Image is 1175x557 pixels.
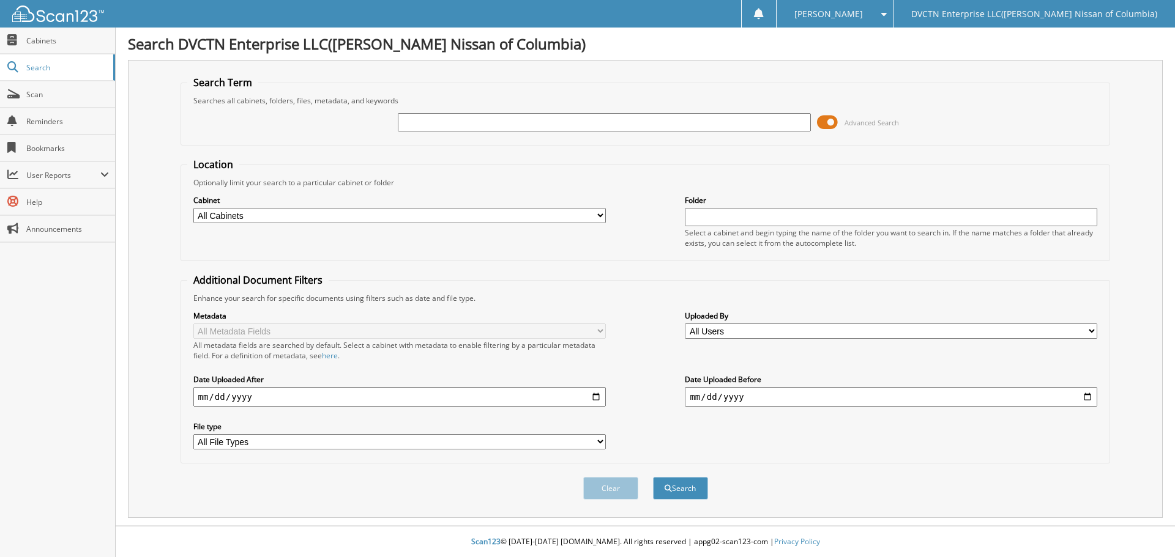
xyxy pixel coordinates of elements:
span: [PERSON_NAME] [794,10,863,18]
span: DVCTN Enterprise LLC([PERSON_NAME] Nissan of Columbia) [911,10,1157,18]
h1: Search DVCTN Enterprise LLC([PERSON_NAME] Nissan of Columbia) [128,34,1163,54]
span: Scan123 [471,536,501,547]
div: © [DATE]-[DATE] [DOMAIN_NAME]. All rights reserved | appg02-scan123-com | [116,527,1175,557]
div: Optionally limit your search to a particular cabinet or folder [187,177,1104,188]
label: Cabinet [193,195,606,205]
label: Metadata [193,311,606,321]
iframe: Chat Widget [1114,498,1175,557]
input: end [685,387,1097,407]
label: Date Uploaded Before [685,374,1097,385]
span: Reminders [26,116,109,127]
label: Date Uploaded After [193,374,606,385]
span: Help [26,197,109,207]
div: Select a cabinet and begin typing the name of the folder you want to search in. If the name match... [685,227,1097,248]
a: Privacy Policy [774,536,820,547]
span: Search [26,62,107,73]
span: Scan [26,89,109,100]
legend: Additional Document Filters [187,273,329,287]
div: Searches all cabinets, folders, files, metadata, and keywords [187,95,1104,106]
img: scan123-logo-white.svg [12,6,104,22]
span: Announcements [26,224,109,234]
label: File type [193,421,606,432]
span: Bookmarks [26,143,109,153]
span: Cabinets [26,35,109,46]
input: start [193,387,606,407]
span: User Reports [26,170,100,180]
a: here [322,350,338,361]
label: Uploaded By [685,311,1097,321]
button: Clear [583,477,638,500]
span: Advanced Search [845,118,899,127]
legend: Location [187,158,239,171]
div: All metadata fields are searched by default. Select a cabinet with metadata to enable filtering b... [193,340,606,361]
label: Folder [685,195,1097,205]
legend: Search Term [187,76,258,89]
div: Enhance your search for specific documents using filters such as date and file type. [187,293,1104,303]
button: Search [653,477,708,500]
